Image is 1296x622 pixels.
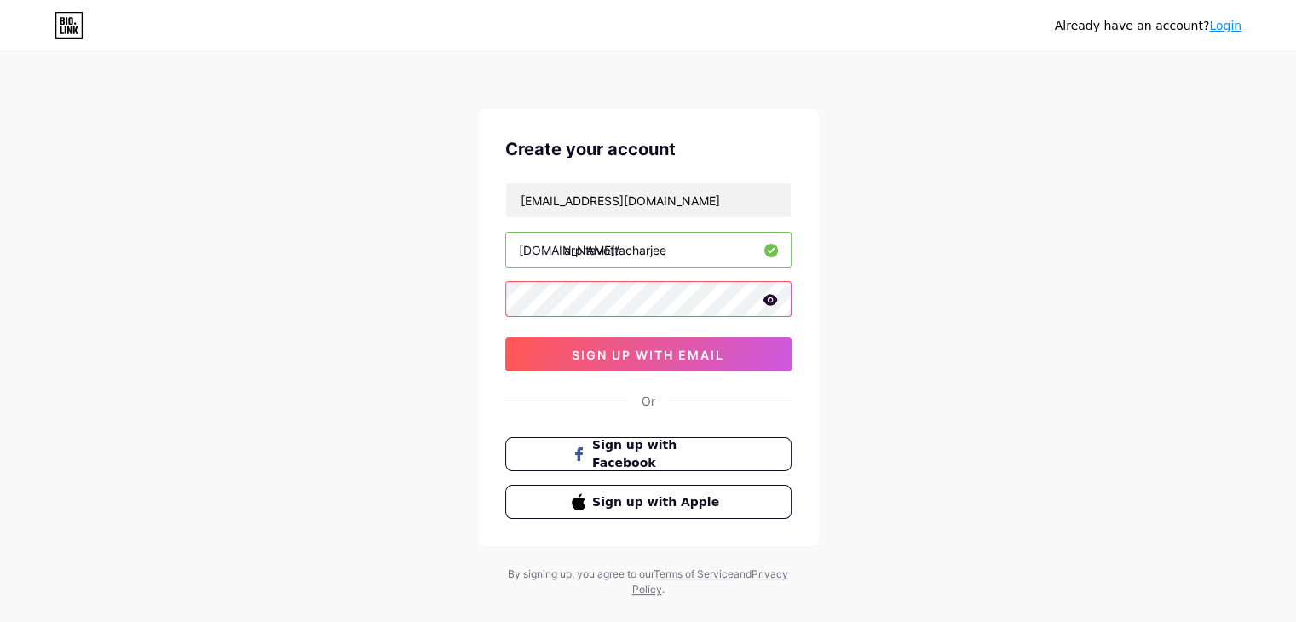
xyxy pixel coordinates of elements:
[592,493,724,511] span: Sign up with Apple
[592,436,724,472] span: Sign up with Facebook
[506,233,791,267] input: username
[505,437,792,471] button: Sign up with Facebook
[572,348,724,362] span: sign up with email
[654,567,734,580] a: Terms of Service
[519,241,619,259] div: [DOMAIN_NAME]/
[504,567,793,597] div: By signing up, you agree to our and .
[1055,17,1241,35] div: Already have an account?
[505,485,792,519] button: Sign up with Apple
[642,392,655,410] div: Or
[505,337,792,371] button: sign up with email
[506,183,791,217] input: Email
[1209,19,1241,32] a: Login
[505,136,792,162] div: Create your account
